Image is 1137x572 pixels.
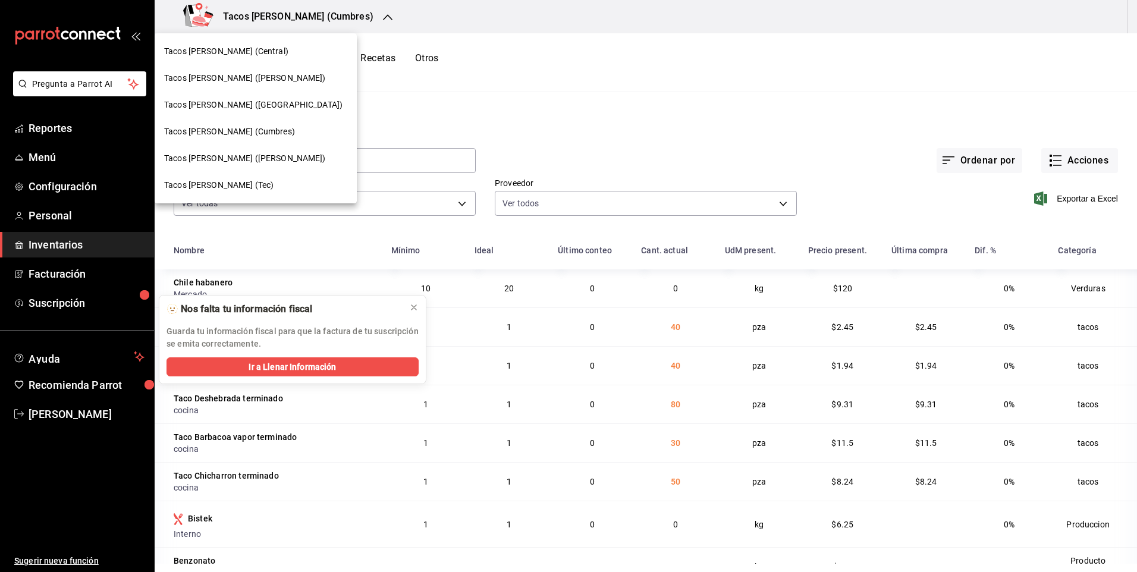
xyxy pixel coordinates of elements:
div: Tacos [PERSON_NAME] ([PERSON_NAME]) [155,65,357,92]
span: Tacos [PERSON_NAME] (Central) [164,45,288,58]
span: Tacos [PERSON_NAME] ([PERSON_NAME]) [164,152,326,165]
div: Tacos [PERSON_NAME] (Tec) [155,172,357,199]
span: Tacos [PERSON_NAME] ([GEOGRAPHIC_DATA]) [164,99,343,111]
span: Tacos [PERSON_NAME] (Tec) [164,179,274,191]
span: Tacos [PERSON_NAME] (Cumbres) [164,125,295,138]
div: Tacos [PERSON_NAME] (Central) [155,38,357,65]
div: Tacos [PERSON_NAME] ([GEOGRAPHIC_DATA]) [155,92,357,118]
div: Tacos [PERSON_NAME] ([PERSON_NAME]) [155,145,357,172]
div: Tacos [PERSON_NAME] (Cumbres) [155,118,357,145]
span: Tacos [PERSON_NAME] ([PERSON_NAME]) [164,72,326,84]
div: 🫥 Nos falta tu información fiscal [167,303,400,316]
span: Ir a Llenar Información [249,361,336,373]
p: Guarda tu información fiscal para que la factura de tu suscripción se emita correctamente. [167,325,419,350]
